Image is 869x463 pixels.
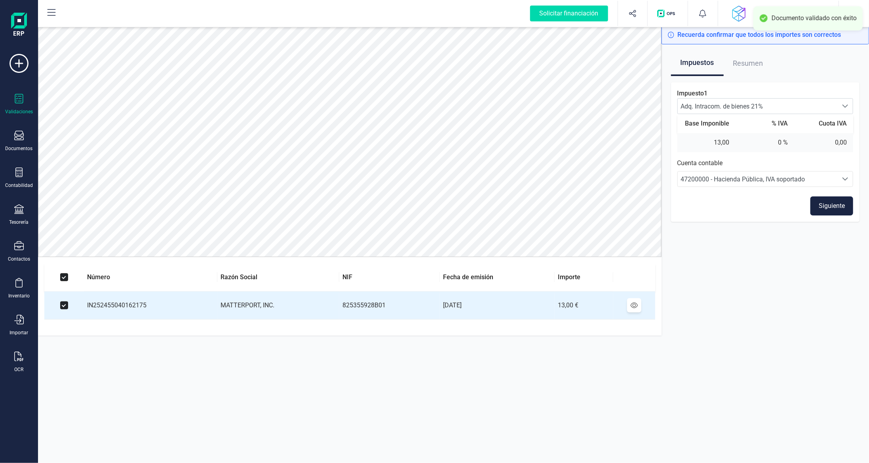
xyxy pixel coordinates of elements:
[728,1,829,26] button: DA[PERSON_NAME][PERSON_NAME]
[530,6,608,21] div: Solicitar financiación
[440,263,555,292] th: Fecha de emisión
[339,292,440,320] td: 825355928B01
[657,10,678,17] img: Logo de OPS
[555,263,613,292] th: Importe
[6,145,33,152] div: Documentos
[84,263,217,292] th: Número
[217,292,339,320] td: MATTERPORT, INC.
[10,219,29,225] div: Tesorería
[5,182,33,189] div: Contabilidad
[677,158,854,168] p: Cuenta contable
[838,171,853,187] div: Seleccione una cuenta
[339,263,440,292] th: NIF
[810,196,853,215] button: Siguiente
[8,293,30,299] div: Inventario
[555,292,613,320] td: 13,00 €
[521,1,618,26] button: Solicitar financiación
[15,366,24,373] div: OCR
[736,139,795,147] td: 0 %
[681,51,714,74] span: Impuestos
[736,120,795,128] th: % IVA
[8,256,30,262] div: Contactos
[795,120,853,128] th: Cuota IVA
[84,292,217,320] td: IN252455040162175
[681,175,805,183] span: 47200000 - Hacienda Pública, IVA soportado
[5,109,33,115] div: Validaciones
[772,14,857,23] div: Documento validado con éxito
[440,292,555,320] td: [DATE]
[10,330,29,336] div: Importar
[677,89,854,98] p: Impuesto 1
[217,263,339,292] th: Razón Social
[677,120,736,128] th: Base Imponible
[678,99,838,114] span: Adq. Intracom. de bienes 21%
[795,139,853,147] td: 0,00
[731,5,748,22] img: DA
[11,13,27,38] img: Logo Finanedi
[838,99,853,114] div: Seleccionar tipo de iva
[678,30,841,40] span: Recuerda confirmar que todos los importes son correctos
[652,1,683,26] button: Logo de OPS
[677,139,736,147] td: 13,00
[733,51,763,76] span: Resumen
